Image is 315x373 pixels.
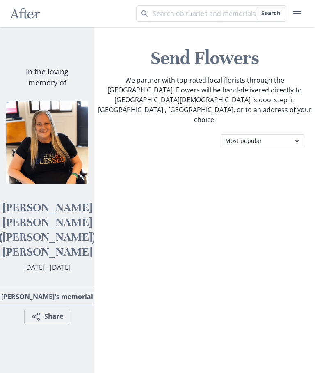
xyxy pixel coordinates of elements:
[10,66,84,88] p: In the loving memory of
[98,46,312,70] h1: Send Flowers
[24,309,70,325] button: Share
[98,75,312,124] p: We partner with top-rated local florists through the [GEOGRAPHIC_DATA]. Flowers will be hand-deli...
[220,134,305,147] select: Category filter
[24,263,71,272] span: [DATE] - [DATE]
[289,5,305,22] button: user menu
[6,101,88,184] img: Penelope
[256,7,285,20] button: Search
[136,5,287,22] input: Search term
